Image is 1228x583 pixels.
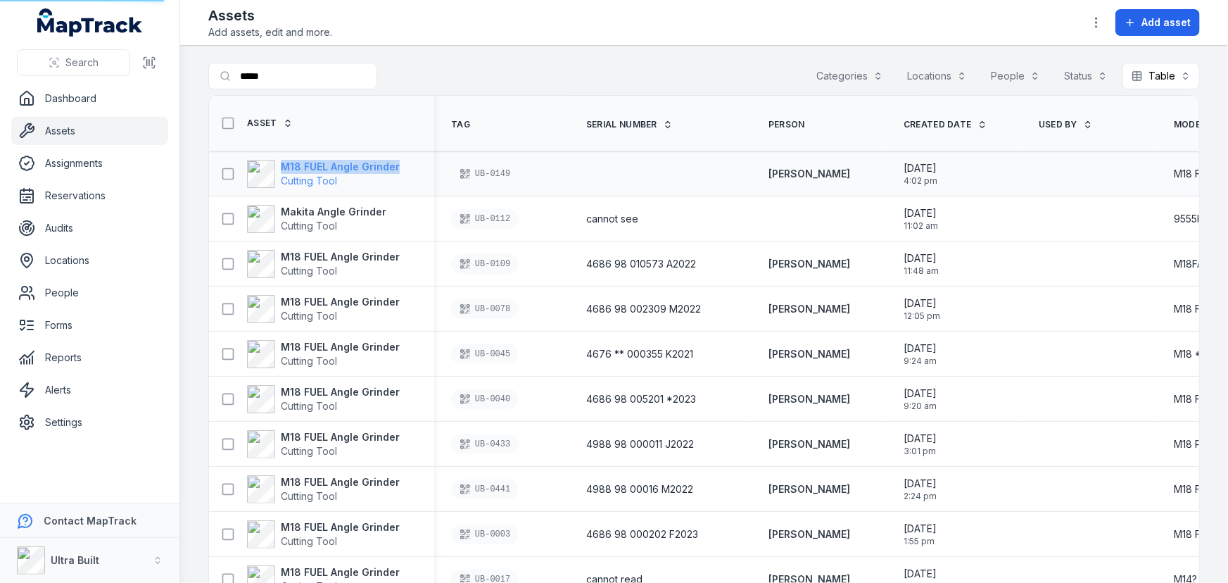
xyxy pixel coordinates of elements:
a: [PERSON_NAME] [768,482,850,496]
a: M18 FUEL Angle GrinderCutting Tool [247,160,400,188]
a: M18 FUEL Angle GrinderCutting Tool [247,385,400,413]
span: Cutting Tool [281,310,337,322]
span: Cutting Tool [281,175,337,187]
span: 3:01 pm [904,446,937,457]
a: M18 FUEL Angle GrinderCutting Tool [247,340,400,368]
button: Add asset [1115,9,1200,36]
span: [DATE] [904,567,937,581]
time: 14/07/2025, 3:01:41 pm [904,432,937,457]
span: cannot see [586,212,638,226]
div: UB-0040 [451,389,519,409]
a: USED BY [1039,119,1093,130]
div: UB-0441 [451,479,519,499]
a: M18 FUEL Angle GrinderCutting Tool [247,520,400,548]
span: 9555HN [1174,212,1211,226]
strong: M18 FUEL Angle Grinder [281,250,400,264]
a: Asset [247,118,293,129]
a: [PERSON_NAME] [768,257,850,271]
strong: M18 FUEL Angle Grinder [281,385,400,399]
time: 31/07/2025, 9:24:59 am [904,341,937,367]
span: [DATE] [904,387,937,401]
a: [PERSON_NAME] [768,392,850,406]
a: M18 FUEL Angle GrinderCutting Tool [247,295,400,323]
a: People [11,279,168,307]
span: 4676 ** 000355 K2021 [586,347,693,361]
a: Settings [11,408,168,437]
span: USED BY [1039,119,1077,130]
a: Model [1174,119,1222,130]
span: 4:02 pm [904,175,937,187]
span: Person [768,119,805,130]
span: 11:48 am [904,265,939,277]
span: Cutting Tool [281,355,337,367]
strong: M18 FUEL Angle Grinder [281,475,400,489]
strong: M18 FUEL Angle Grinder [281,160,400,174]
span: [DATE] [904,251,939,265]
span: Cutting Tool [281,490,337,502]
a: Audits [11,214,168,242]
a: Assignments [11,149,168,177]
time: 05/08/2025, 12:05:44 pm [904,296,940,322]
span: Created Date [904,119,972,130]
a: M18 FUEL Angle GrinderCutting Tool [247,430,400,458]
button: Search [17,49,130,76]
span: [DATE] [904,296,940,311]
div: UB-0112 [451,209,519,229]
span: Tag [451,119,470,130]
div: UB-0078 [451,299,519,319]
span: Cutting Tool [281,265,337,277]
span: [DATE] [904,477,937,491]
span: 11:02 am [904,220,938,232]
span: [DATE] [904,341,937,356]
a: [PERSON_NAME] [768,347,850,361]
a: [PERSON_NAME] [768,527,850,541]
strong: M18 FUEL Angle Grinder [281,340,400,354]
span: 1:55 pm [904,536,937,547]
a: Assets [11,117,168,145]
span: [DATE] [904,522,937,536]
div: UB-0433 [451,434,519,454]
button: People [982,63,1049,89]
a: Makita Angle GrinderCutting Tool [247,205,386,233]
span: 12:05 pm [904,311,940,322]
strong: M18 FUEL Angle Grinder [281,565,400,579]
strong: [PERSON_NAME] [768,302,850,316]
a: Serial Number [586,119,673,130]
span: 2:24 pm [904,491,937,502]
span: Add assets, edit and more. [208,25,332,39]
span: 4686 98 005201 *2023 [586,392,696,406]
h2: Assets [208,6,332,25]
time: 10/07/2025, 2:24:41 pm [904,477,937,502]
span: Cutting Tool [281,535,337,547]
a: MapTrack [37,8,143,37]
span: Add asset [1141,15,1191,30]
span: Model [1174,119,1206,130]
a: Reservations [11,182,168,210]
span: 4686 98 010573 A2022 [586,257,696,271]
time: 13/08/2025, 4:02:54 pm [904,161,937,187]
div: UB-0045 [451,344,519,364]
button: Table [1122,63,1200,89]
span: Serial Number [586,119,657,130]
strong: M18 FUEL Angle Grinder [281,295,400,309]
a: Alerts [11,376,168,404]
strong: M18 FUEL Angle Grinder [281,520,400,534]
a: [PERSON_NAME] [768,437,850,451]
span: Search [65,56,99,70]
span: [DATE] [904,161,937,175]
a: [PERSON_NAME] [768,167,850,181]
strong: Ultra Built [51,554,99,566]
span: 4686 98 002309 M2022 [586,302,701,316]
span: Asset [247,118,277,129]
button: Categories [807,63,892,89]
strong: Contact MapTrack [44,515,137,527]
div: UB-0003 [451,525,519,544]
a: M18 FUEL Angle GrinderCutting Tool [247,250,400,278]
